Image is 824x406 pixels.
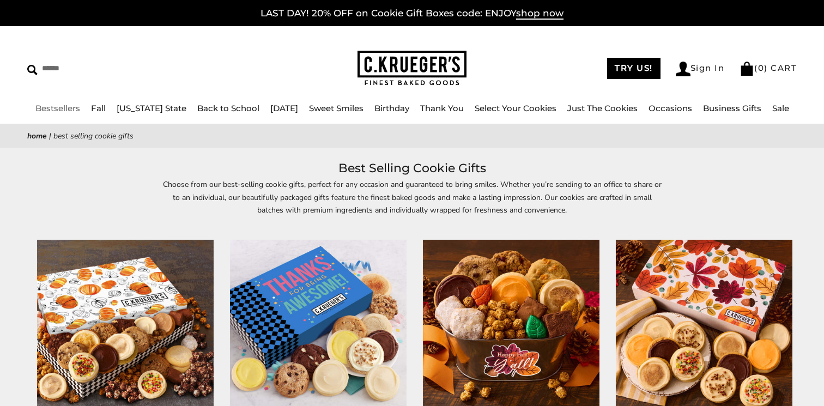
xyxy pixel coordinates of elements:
[161,178,663,228] p: Choose from our best-selling cookie gifts, perfect for any occasion and guaranteed to bring smile...
[197,103,259,113] a: Back to School
[676,62,725,76] a: Sign In
[270,103,298,113] a: [DATE]
[607,58,661,79] a: TRY US!
[475,103,556,113] a: Select Your Cookies
[49,131,51,141] span: |
[91,103,106,113] a: Fall
[358,51,466,86] img: C.KRUEGER'S
[27,131,47,141] a: Home
[772,103,789,113] a: Sale
[117,103,186,113] a: [US_STATE] State
[374,103,409,113] a: Birthday
[649,103,692,113] a: Occasions
[516,8,564,20] span: shop now
[740,62,754,76] img: Bag
[44,159,780,178] h1: Best Selling Cookie Gifts
[567,103,638,113] a: Just The Cookies
[35,103,80,113] a: Bestsellers
[758,63,765,73] span: 0
[703,103,761,113] a: Business Gifts
[260,8,564,20] a: LAST DAY! 20% OFF on Cookie Gift Boxes code: ENJOYshop now
[27,130,797,142] nav: breadcrumbs
[676,62,690,76] img: Account
[309,103,363,113] a: Sweet Smiles
[53,131,134,141] span: Best Selling Cookie Gifts
[740,63,797,73] a: (0) CART
[27,65,38,75] img: Search
[420,103,464,113] a: Thank You
[27,60,210,77] input: Search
